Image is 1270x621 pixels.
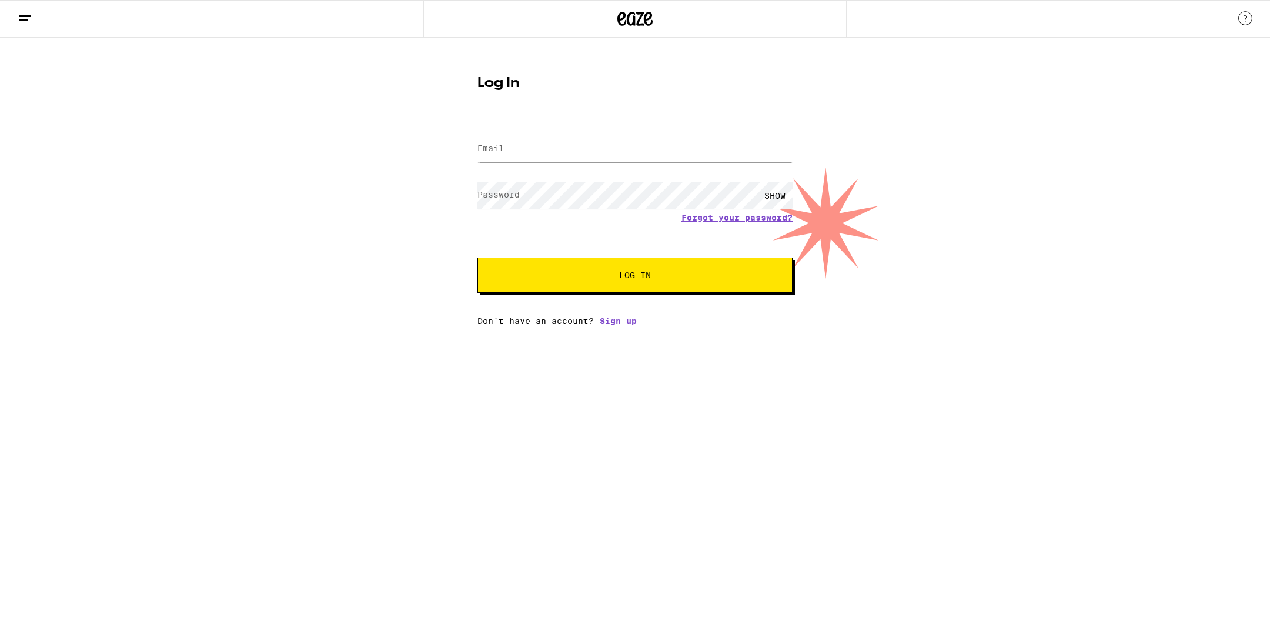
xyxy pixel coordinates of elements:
label: Email [477,143,504,153]
span: Log In [619,271,651,279]
h1: Log In [477,76,793,91]
input: Email [477,136,793,162]
button: Log In [477,258,793,293]
div: SHOW [757,182,793,209]
a: Forgot your password? [681,213,793,222]
label: Password [477,190,520,199]
a: Sign up [600,316,637,326]
div: Don't have an account? [477,316,793,326]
